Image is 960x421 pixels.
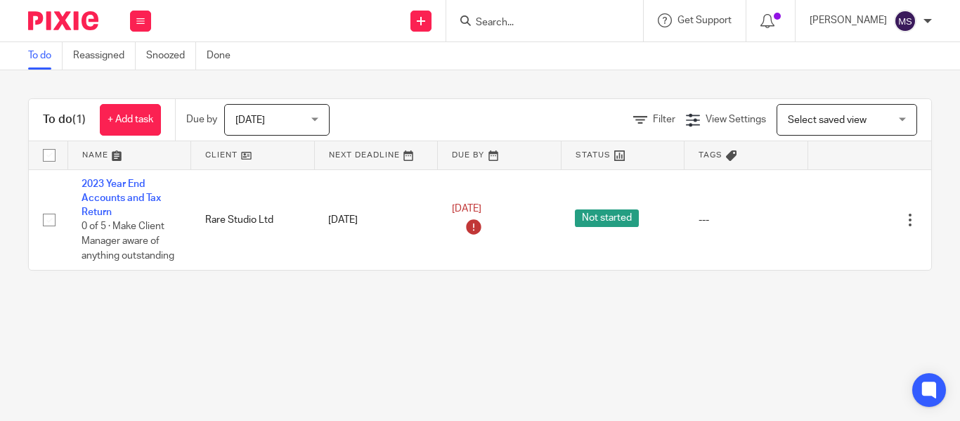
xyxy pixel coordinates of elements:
span: 0 of 5 · Make Client Manager aware of anything outstanding [82,222,174,261]
input: Search [474,17,601,30]
a: Snoozed [146,42,196,70]
td: Rare Studio Ltd [191,169,315,270]
img: Pixie [28,11,98,30]
span: (1) [72,114,86,125]
span: Select saved view [788,115,867,125]
span: [DATE] [235,115,265,125]
a: To do [28,42,63,70]
a: Reassigned [73,42,136,70]
span: Tags [699,151,722,159]
p: Due by [186,112,217,127]
h1: To do [43,112,86,127]
a: + Add task [100,104,161,136]
td: [DATE] [314,169,438,270]
div: --- [699,213,794,227]
span: [DATE] [452,204,481,214]
p: [PERSON_NAME] [810,13,887,27]
span: View Settings [706,115,766,124]
span: Not started [575,209,639,227]
a: Done [207,42,241,70]
a: 2023 Year End Accounts and Tax Return [82,179,161,218]
span: Get Support [677,15,732,25]
span: Filter [653,115,675,124]
img: svg%3E [894,10,916,32]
